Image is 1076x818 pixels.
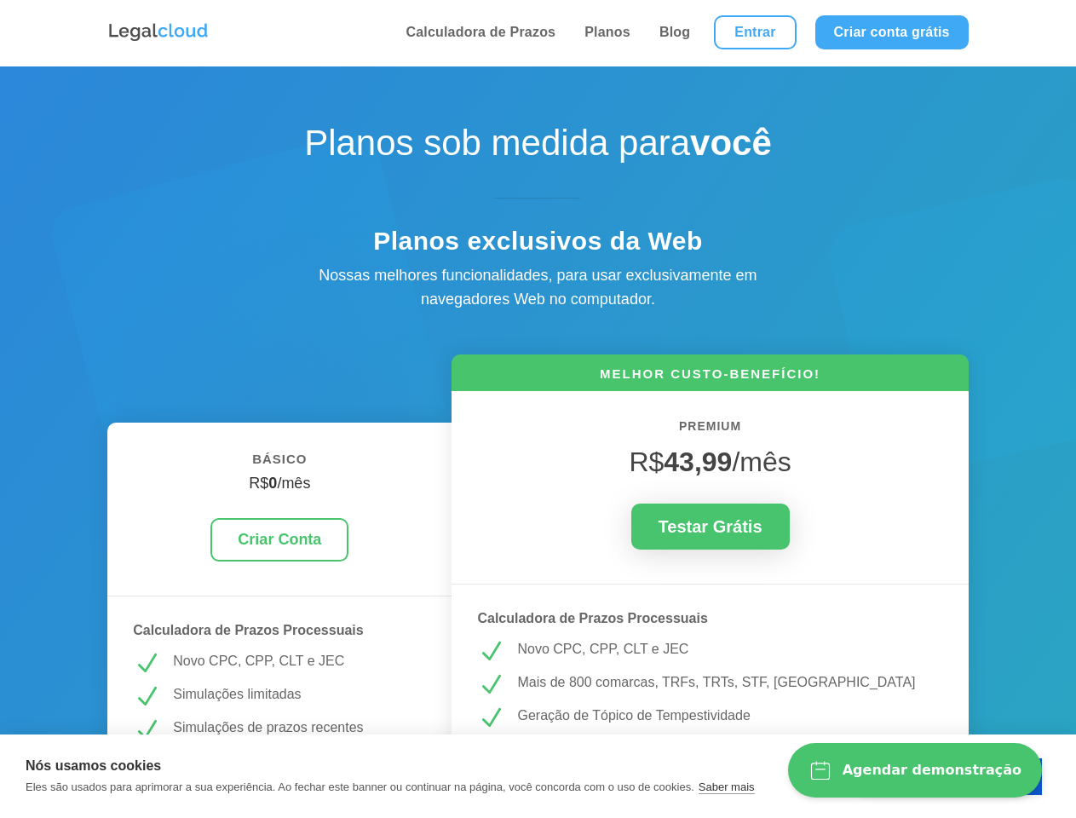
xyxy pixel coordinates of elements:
p: Geração de Tópico de Tempestividade [517,705,942,727]
p: Simulações de prazos recentes [173,717,426,739]
h6: PREMIUM [477,417,942,446]
h4: Planos exclusivos da Web [239,226,836,265]
img: Logo da Legalcloud [107,21,210,43]
strong: você [690,123,772,163]
strong: Calculadora de Prazos Processuais [477,611,707,625]
p: Simulações limitadas [173,683,426,706]
p: Novo CPC, CPP, CLT e JEC [173,650,426,672]
span: N [133,717,160,744]
span: N [477,705,504,732]
h4: R$ /mês [133,475,426,502]
p: Eles são usados para aprimorar a sua experiência. Ao fechar este banner ou continuar na página, v... [26,781,694,793]
strong: 0 [268,475,277,492]
span: N [133,683,160,711]
span: N [477,638,504,665]
p: Mais de 800 comarcas, TRFs, TRTs, STF, [GEOGRAPHIC_DATA] [517,671,942,694]
p: Novo CPC, CPP, CLT e JEC [517,638,942,660]
strong: Calculadora de Prazos Processuais [133,623,363,637]
h6: BÁSICO [133,448,426,479]
span: N [133,650,160,677]
h1: Planos sob medida para [239,122,836,173]
span: N [477,671,504,699]
a: Criar conta grátis [815,15,969,49]
a: Testar Grátis [631,504,790,550]
strong: Nós usamos cookies [26,758,161,773]
span: R$ /mês [629,446,791,477]
a: Saber mais [699,781,755,794]
strong: 43,99 [664,446,732,477]
a: Entrar [714,15,796,49]
h6: MELHOR CUSTO-BENEFÍCIO! [452,365,968,391]
a: Criar Conta [210,518,348,562]
div: Nossas melhores funcionalidades, para usar exclusivamente em navegadores Web no computador. [282,263,793,313]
